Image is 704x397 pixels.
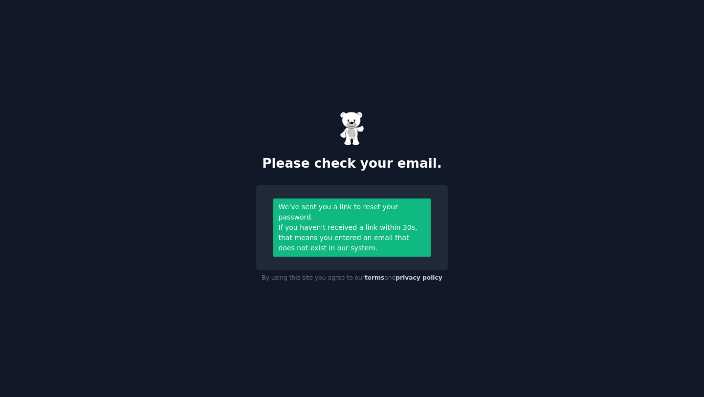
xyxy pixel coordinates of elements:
[279,202,426,222] div: We’ve sent you a link to reset your password.
[256,156,448,172] h2: Please check your email.
[340,111,364,146] img: Gummy Bear
[396,274,442,281] a: privacy policy
[256,270,448,286] div: By using this site you agree to our and
[365,274,384,281] a: terms
[279,222,426,253] div: If you haven't received a link within 30s, that means you entered an email that does not exist in...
